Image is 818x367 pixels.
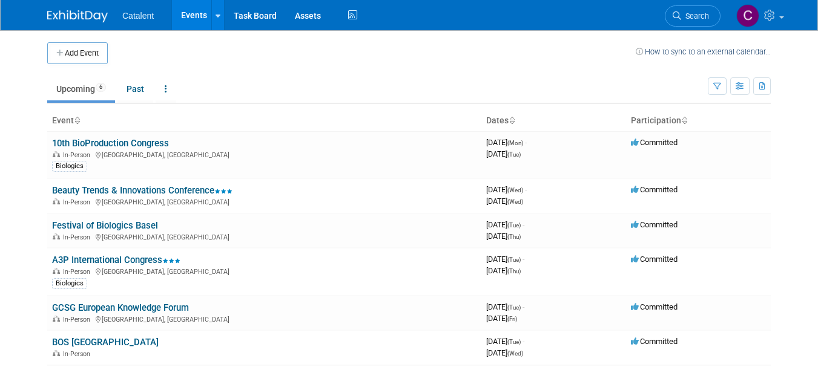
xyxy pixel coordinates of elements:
span: [DATE] [486,348,523,357]
img: In-Person Event [53,316,60,322]
span: Search [681,11,709,21]
span: [DATE] [486,220,524,229]
span: [DATE] [486,266,521,275]
img: In-Person Event [53,233,60,239]
div: [GEOGRAPHIC_DATA], [GEOGRAPHIC_DATA] [52,266,477,276]
a: Sort by Event Name [74,115,80,125]
span: (Wed) [507,350,523,357]
span: (Tue) [507,339,521,345]
span: In-Person [63,233,94,241]
span: Committed [631,302,678,311]
span: - [525,185,527,194]
span: [DATE] [486,302,524,311]
span: - [523,302,524,311]
img: ExhibitDay [47,10,108,22]
span: [DATE] [486,232,521,241]
span: (Tue) [507,256,521,263]
img: In-Person Event [53,268,60,274]
span: (Wed) [507,198,523,205]
button: Add Event [47,42,108,64]
th: Event [47,111,481,131]
a: Beauty Trends & Innovations Conference [52,185,233,196]
span: (Wed) [507,187,523,193]
a: How to sync to an external calendar... [636,47,771,56]
span: - [523,255,524,264]
div: Biologics [52,161,87,172]
div: [GEOGRAPHIC_DATA], [GEOGRAPHIC_DATA] [52,314,477,323]
div: [GEOGRAPHIC_DATA], [GEOGRAPHIC_DATA] [52,232,477,241]
span: [DATE] [486,196,523,206]
a: BOS [GEOGRAPHIC_DATA] [52,337,159,348]
span: Committed [631,138,678,147]
span: Committed [631,185,678,194]
span: In-Person [63,151,94,159]
a: 10th BioProduction Congress [52,138,169,149]
a: Search [665,5,721,27]
span: In-Person [63,268,94,276]
span: Catalent [122,11,154,21]
div: Biologics [52,278,87,289]
img: In-Person Event [53,350,60,356]
span: In-Person [63,350,94,358]
span: In-Person [63,316,94,323]
a: Upcoming6 [47,77,115,100]
span: [DATE] [486,337,524,346]
span: (Mon) [507,140,523,146]
img: In-Person Event [53,198,60,204]
span: [DATE] [486,314,517,323]
span: Committed [631,255,678,264]
span: - [525,138,527,147]
a: Sort by Start Date [509,115,515,125]
span: [DATE] [486,149,521,158]
div: [GEOGRAPHIC_DATA], [GEOGRAPHIC_DATA] [52,149,477,159]
span: - [523,220,524,229]
a: Past [117,77,153,100]
img: In-Person Event [53,151,60,157]
img: Christina Szendi [736,4,759,27]
div: [GEOGRAPHIC_DATA], [GEOGRAPHIC_DATA] [52,196,477,206]
a: A3P International Congress [52,255,180,265]
a: Festival of Biologics Basel [52,220,158,231]
a: GCSG European Knowledge Forum [52,302,189,313]
span: (Tue) [507,151,521,158]
span: (Fri) [507,316,517,322]
span: Committed [631,220,678,229]
span: [DATE] [486,138,527,147]
span: - [523,337,524,346]
th: Dates [481,111,626,131]
span: (Tue) [507,222,521,229]
span: 6 [96,83,106,92]
span: (Thu) [507,268,521,274]
span: Committed [631,337,678,346]
a: Sort by Participation Type [681,115,687,125]
th: Participation [626,111,771,131]
span: (Thu) [507,233,521,240]
span: In-Person [63,198,94,206]
span: (Tue) [507,304,521,311]
span: [DATE] [486,185,527,194]
span: [DATE] [486,255,524,264]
